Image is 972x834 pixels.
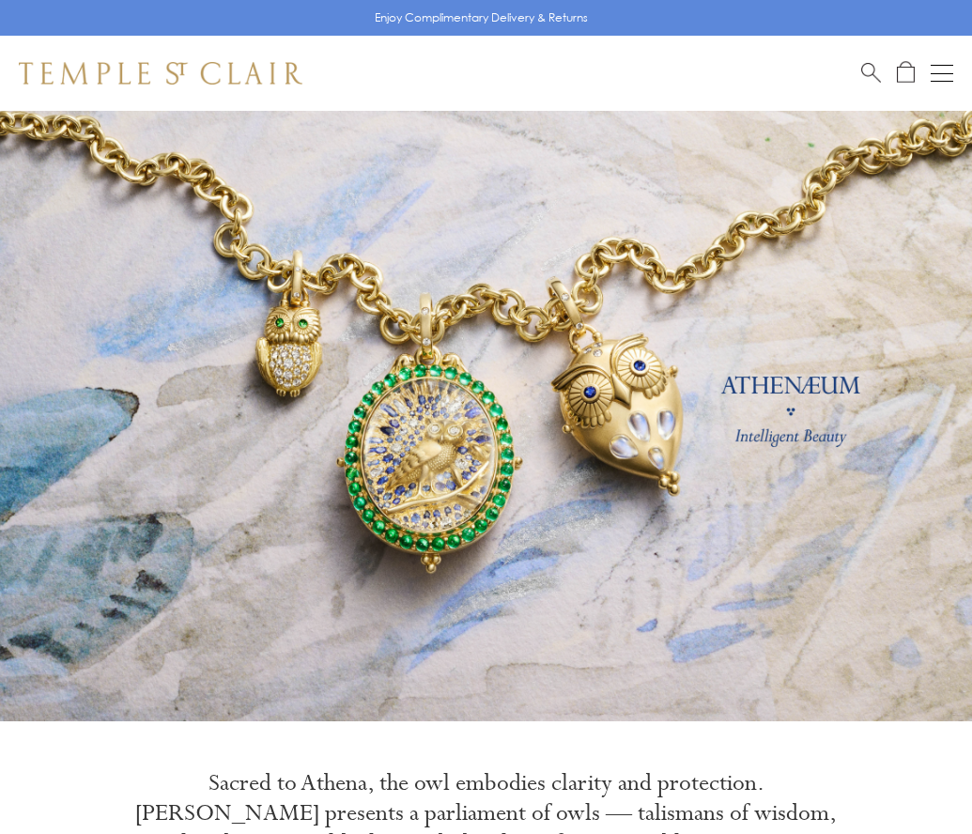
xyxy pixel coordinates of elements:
button: Open navigation [931,62,953,85]
img: Temple St. Clair [19,62,302,85]
a: Search [861,61,881,85]
p: Enjoy Complimentary Delivery & Returns [375,8,588,27]
a: Open Shopping Bag [897,61,915,85]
